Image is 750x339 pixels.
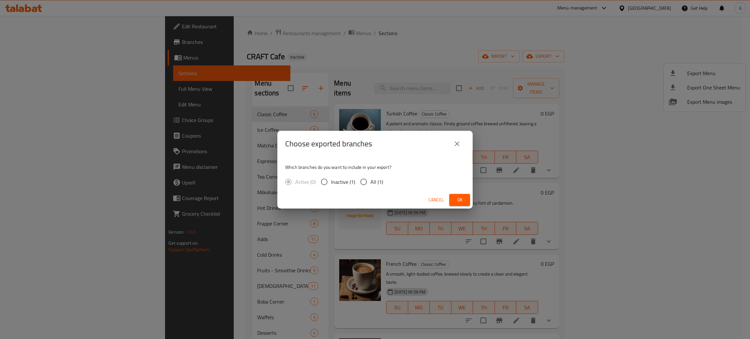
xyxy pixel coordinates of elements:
[449,194,470,206] button: Ok
[449,136,465,152] button: close
[285,139,372,149] h2: Choose exported branches
[285,164,465,170] p: Which branches do you want to include in your export?
[454,196,465,204] span: Ok
[370,178,383,186] span: All (1)
[331,178,355,186] span: Inactive (1)
[295,178,316,186] span: Active (0)
[428,196,444,204] span: Cancel
[426,194,447,206] button: Cancel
